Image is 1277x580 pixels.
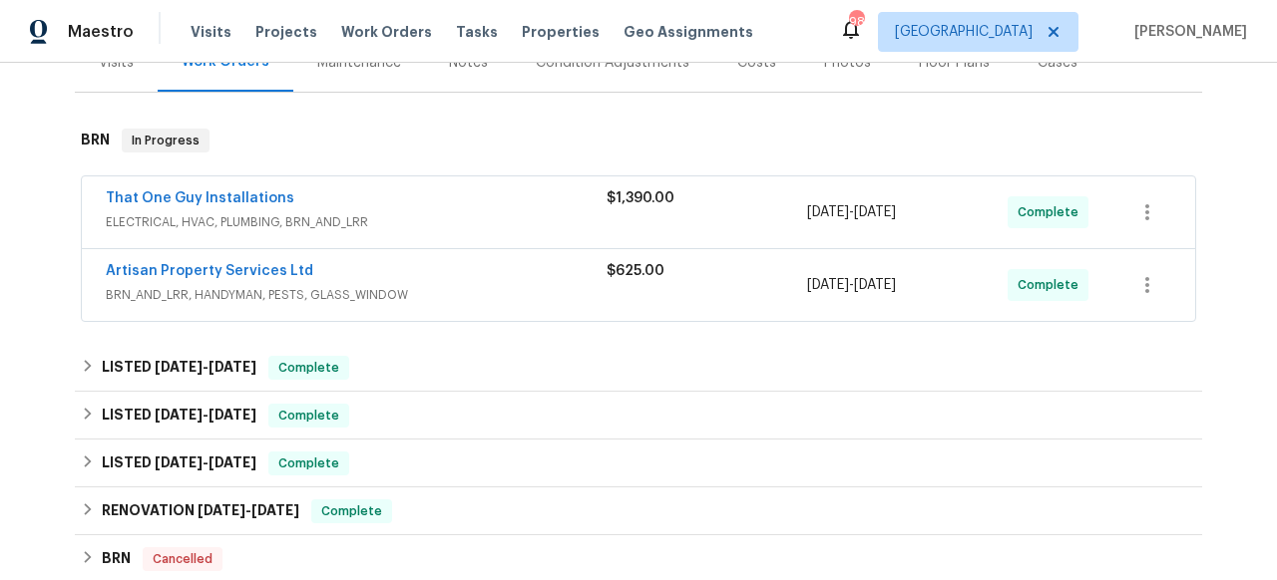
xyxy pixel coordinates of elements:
div: 98 [849,12,863,32]
h6: LISTED [102,451,256,475]
div: LISTED [DATE]-[DATE]Complete [75,392,1202,439]
span: BRN_AND_LRR, HANDYMAN, PESTS, GLASS_WINDOW [106,285,607,305]
div: LISTED [DATE]-[DATE]Complete [75,344,1202,392]
span: $1,390.00 [607,191,674,205]
span: Properties [522,22,600,42]
span: - [198,503,299,517]
span: [GEOGRAPHIC_DATA] [895,22,1033,42]
div: BRN In Progress [75,109,1202,172]
span: [DATE] [155,408,203,422]
a: Artisan Property Services Ltd [106,264,313,278]
span: Complete [270,406,347,426]
span: [PERSON_NAME] [1126,22,1247,42]
span: Cancelled [145,549,220,569]
h6: BRN [102,547,131,571]
span: [DATE] [198,503,245,517]
span: [DATE] [155,455,203,469]
span: - [155,455,256,469]
span: $625.00 [607,264,664,278]
span: Complete [1018,202,1086,222]
span: Maestro [68,22,134,42]
h6: BRN [81,129,110,152]
span: - [155,360,256,374]
span: [DATE] [807,205,849,219]
div: RENOVATION [DATE]-[DATE]Complete [75,487,1202,535]
a: That One Guy Installations [106,191,294,205]
span: Projects [255,22,317,42]
span: [DATE] [155,360,203,374]
div: Notes [449,53,488,73]
span: ELECTRICAL, HVAC, PLUMBING, BRN_AND_LRR [106,212,607,232]
div: Condition Adjustments [536,53,689,73]
span: [DATE] [209,455,256,469]
div: Maintenance [317,53,401,73]
span: Visits [191,22,231,42]
div: Costs [737,53,776,73]
h6: LISTED [102,356,256,380]
span: Tasks [456,25,498,39]
span: [DATE] [209,408,256,422]
span: Complete [313,501,390,521]
span: [DATE] [209,360,256,374]
div: Cases [1038,53,1077,73]
span: - [155,408,256,422]
div: Photos [824,53,871,73]
span: Complete [1018,275,1086,295]
span: [DATE] [854,278,896,292]
div: Floor Plans [919,53,990,73]
h6: LISTED [102,404,256,428]
span: Complete [270,358,347,378]
span: In Progress [124,131,208,150]
span: - [807,275,896,295]
span: Work Orders [341,22,432,42]
h6: RENOVATION [102,499,299,523]
span: Geo Assignments [624,22,753,42]
span: Complete [270,453,347,473]
span: - [807,202,896,222]
div: Visits [99,53,134,73]
span: [DATE] [251,503,299,517]
div: LISTED [DATE]-[DATE]Complete [75,439,1202,487]
span: [DATE] [807,278,849,292]
span: [DATE] [854,205,896,219]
